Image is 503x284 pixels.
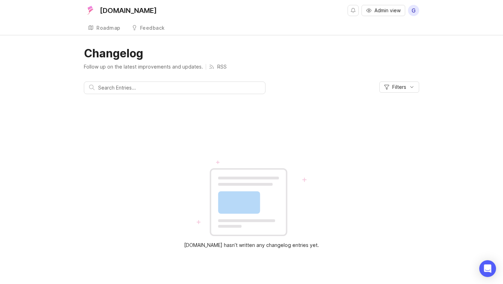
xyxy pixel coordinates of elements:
[379,81,419,93] button: Filters
[96,26,121,30] div: Roadmap
[209,63,227,70] a: RSS
[196,160,308,236] img: changelog entry
[217,63,227,70] p: RSS
[84,4,96,17] img: Landed.net logo
[127,21,169,35] a: Feedback
[100,7,157,14] div: [DOMAIN_NAME]
[411,6,416,15] span: g
[84,47,419,61] h1: Changelog
[98,84,260,92] input: Search Entries...
[184,241,319,249] div: [DOMAIN_NAME] hasn’t written any changelog entries yet.
[140,26,165,30] div: Feedback
[84,63,203,70] p: Follow up on the latest improvements and updates.
[479,260,496,277] div: Open Intercom Messenger
[408,5,419,16] button: g
[392,84,406,91] span: Filters
[362,5,405,16] button: Admin view
[84,21,125,35] a: Roadmap
[374,7,401,14] span: Admin view
[348,5,359,16] button: Notifications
